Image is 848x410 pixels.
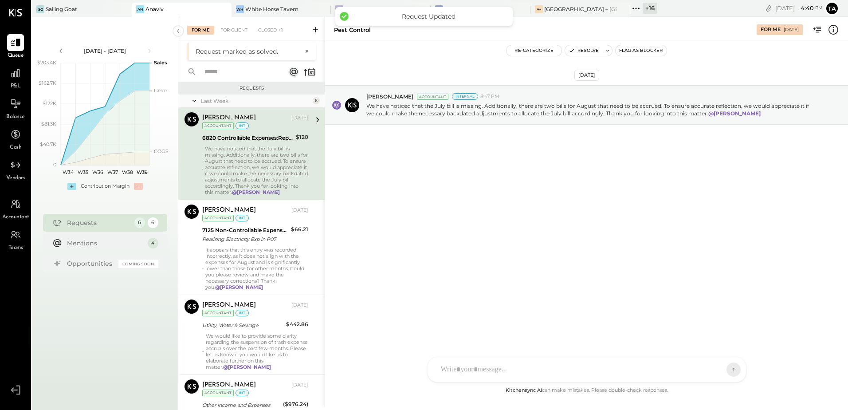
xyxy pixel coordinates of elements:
[43,100,56,106] text: $122K
[616,45,667,56] button: Flag as Blocker
[67,183,76,190] div: +
[202,122,234,129] div: Accountant
[92,169,103,175] text: W36
[205,146,308,195] div: We have noticed that the July bill is missing. Additionally, there are two bills for August that ...
[0,126,31,152] a: Cash
[366,102,817,117] p: We have noticed that the July bill is missing. Additionally, there are two bills for August that ...
[643,3,657,14] div: + 16
[708,110,761,117] strong: @[PERSON_NAME]
[36,5,44,13] div: SG
[183,85,320,91] div: Requests
[232,189,280,195] strong: @[PERSON_NAME]
[10,144,21,152] span: Cash
[201,97,310,105] div: Last Week
[296,133,308,142] div: $120
[136,169,147,175] text: W39
[761,26,781,33] div: For Me
[291,225,308,234] div: $66.21
[63,169,74,175] text: W34
[154,148,169,154] text: COGS
[118,260,158,268] div: Coming Soon
[11,83,21,91] span: P&L
[202,401,280,410] div: Other Income and Expenses
[480,93,499,100] span: 8:47 PM
[535,5,543,13] div: A–
[291,382,308,389] div: [DATE]
[205,247,308,290] div: It appears that this entry was recorded incorrectly, as it does not align with the expenses for A...
[202,114,256,122] div: [PERSON_NAME]
[565,45,602,56] button: Resolve
[134,183,143,190] div: -
[775,4,823,12] div: [DATE]
[435,5,443,13] div: FD
[764,4,773,13] div: copy link
[202,390,234,396] div: Accountant
[506,45,561,56] button: Re-Categorize
[544,5,617,13] div: [GEOGRAPHIC_DATA] – [GEOGRAPHIC_DATA]
[148,238,158,248] div: 4
[41,121,56,127] text: $81.3K
[202,321,283,330] div: Utility, Water & Sewage
[40,141,56,147] text: $40.7K
[6,113,25,121] span: Balance
[202,206,256,215] div: [PERSON_NAME]
[202,301,256,310] div: [PERSON_NAME]
[236,215,249,221] div: int
[245,5,298,13] div: White Horse Tavern
[136,5,144,13] div: An
[300,47,309,55] button: ×
[216,26,252,35] div: For Client
[0,34,31,60] a: Queue
[366,93,413,100] span: [PERSON_NAME]
[825,1,839,16] button: Ta
[353,12,504,20] div: Request Updated
[154,87,167,94] text: Labor
[202,215,234,221] div: Accountant
[236,122,249,129] div: int
[286,320,308,329] div: $442.86
[223,364,271,370] strong: @[PERSON_NAME]
[67,218,130,227] div: Requests
[46,5,77,13] div: Sailing Goat
[8,244,23,252] span: Teams
[0,196,31,221] a: Accountant
[444,5,485,13] div: Florentin DTLA
[67,239,143,248] div: Mentions
[784,27,799,33] div: [DATE]
[78,169,88,175] text: W35
[154,59,167,66] text: Sales
[107,169,118,175] text: W37
[122,169,133,175] text: W38
[417,94,448,100] div: Accountant
[6,174,25,182] span: Vendors
[335,5,343,13] div: Mi
[206,333,308,370] p: We would like to provide some clarity regarding the suspension of trash expense accruals over the...
[291,302,308,309] div: [DATE]
[202,310,234,316] div: Accountant
[202,235,288,244] div: Realising Electricity Exp in P07
[187,26,214,35] div: For Me
[134,217,145,228] div: 6
[67,259,114,268] div: Opportunities
[279,27,283,33] span: +1
[145,5,164,13] div: Anaviv
[334,26,371,34] div: Pest Control
[53,162,56,168] text: 0
[202,226,288,235] div: 7125 Non-Controllable Expenses:Property Expenses:Utility, Electricity
[0,65,31,91] a: P&L
[215,284,263,290] strong: @[PERSON_NAME]
[283,400,308,409] div: ($976.24)
[236,390,249,396] div: int
[574,70,599,81] div: [DATE]
[345,5,417,13] div: Made in [US_STATE] Pizza [GEOGRAPHIC_DATA]
[313,97,320,104] div: 6
[8,52,24,60] span: Queue
[291,114,308,122] div: [DATE]
[452,93,478,100] div: Internal
[0,95,31,121] a: Balance
[2,213,29,221] span: Accountant
[0,226,31,252] a: Teams
[236,5,244,13] div: WH
[254,26,287,35] div: Closed
[39,80,56,86] text: $162.7K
